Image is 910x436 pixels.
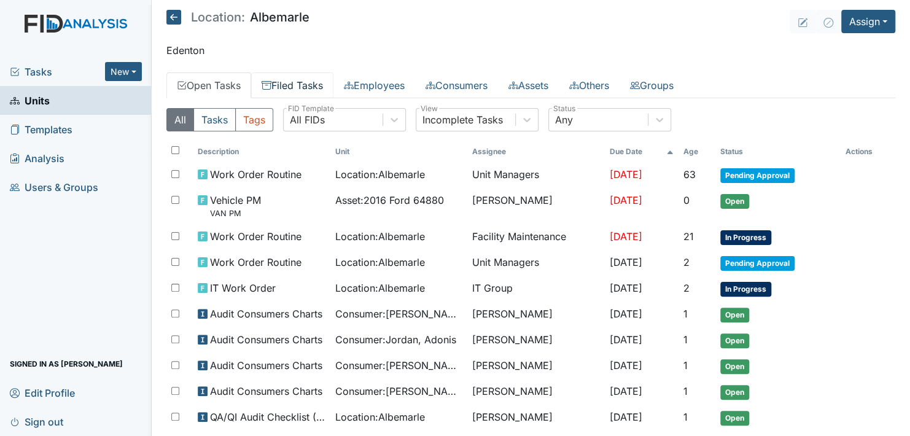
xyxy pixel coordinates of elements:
td: IT Group [467,276,604,302]
th: Toggle SortBy [604,141,679,162]
span: 1 [683,385,688,397]
span: 1 [683,308,688,320]
span: Users & Groups [10,177,98,197]
div: Incomplete Tasks [422,112,503,127]
button: Tags [235,108,273,131]
span: Signed in as [PERSON_NAME] [10,354,123,373]
td: Unit Managers [467,250,604,276]
span: Sign out [10,412,63,431]
span: Pending Approval [720,256,795,271]
span: Vehicle PM VAN PM [210,193,261,219]
span: 1 [683,411,688,423]
span: Open [720,333,749,348]
a: Employees [333,72,415,98]
span: [DATE] [609,359,642,372]
span: Consumer : Jordan, Adonis [335,332,456,347]
td: Facility Maintenance [467,224,604,250]
span: 21 [683,230,694,243]
small: VAN PM [210,208,261,219]
a: Others [559,72,620,98]
span: Open [720,411,749,426]
span: Audit Consumers Charts [210,306,322,321]
span: [DATE] [609,230,642,243]
th: Toggle SortBy [330,141,467,162]
span: Templates [10,120,72,139]
span: In Progress [720,282,771,297]
span: Asset : 2016 Ford 64880 [335,193,444,208]
button: Assign [841,10,895,33]
span: Open [720,359,749,374]
button: All [166,108,194,131]
span: [DATE] [609,333,642,346]
p: Edenton [166,43,895,58]
span: Pending Approval [720,168,795,183]
div: Any [555,112,573,127]
a: Groups [620,72,684,98]
input: Toggle All Rows Selected [171,146,179,154]
span: Consumer : [PERSON_NAME] [335,384,462,399]
th: Assignee [467,141,604,162]
a: Filed Tasks [251,72,333,98]
a: Consumers [415,72,498,98]
span: Location : Albemarle [335,167,425,182]
button: New [105,62,142,81]
span: 2 [683,282,690,294]
span: 2 [683,256,690,268]
h5: Albemarle [166,10,309,25]
span: IT Work Order [210,281,276,295]
a: Assets [498,72,559,98]
span: Work Order Routine [210,167,301,182]
span: [DATE] [609,282,642,294]
span: Consumer : [PERSON_NAME][GEOGRAPHIC_DATA] [335,306,462,321]
th: Toggle SortBy [679,141,715,162]
span: 63 [683,168,696,181]
span: Open [720,194,749,209]
td: [PERSON_NAME] [467,327,604,353]
a: Tasks [10,64,105,79]
span: Open [720,385,749,400]
td: [PERSON_NAME] [467,353,604,379]
td: [PERSON_NAME] [467,405,604,430]
span: [DATE] [609,308,642,320]
span: Location : Albemarle [335,229,425,244]
span: 1 [683,359,688,372]
th: Toggle SortBy [193,141,330,162]
span: Consumer : [PERSON_NAME] [335,358,462,373]
span: 1 [683,333,688,346]
span: Audit Consumers Charts [210,358,322,373]
td: Unit Managers [467,162,604,188]
span: In Progress [720,230,771,245]
div: Type filter [166,108,273,131]
span: Edit Profile [10,383,75,402]
span: Location : Albemarle [335,255,425,270]
span: 0 [683,194,690,206]
td: [PERSON_NAME] [467,188,604,224]
button: Tasks [193,108,236,131]
a: Open Tasks [166,72,251,98]
span: Audit Consumers Charts [210,384,322,399]
th: Toggle SortBy [715,141,841,162]
th: Actions [841,141,895,162]
span: Location : Albemarle [335,281,425,295]
span: Location: [191,11,245,23]
span: Location : Albemarle [335,410,425,424]
span: Work Order Routine [210,255,301,270]
span: Audit Consumers Charts [210,332,322,347]
span: [DATE] [609,411,642,423]
td: [PERSON_NAME] [467,379,604,405]
span: Open [720,308,749,322]
span: [DATE] [609,256,642,268]
span: Units [10,91,50,110]
span: [DATE] [609,194,642,206]
span: Analysis [10,149,64,168]
span: QA/QI Audit Checklist (ICF) [210,410,325,424]
span: [DATE] [609,168,642,181]
div: All FIDs [290,112,325,127]
span: [DATE] [609,385,642,397]
span: Work Order Routine [210,229,301,244]
td: [PERSON_NAME] [467,302,604,327]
